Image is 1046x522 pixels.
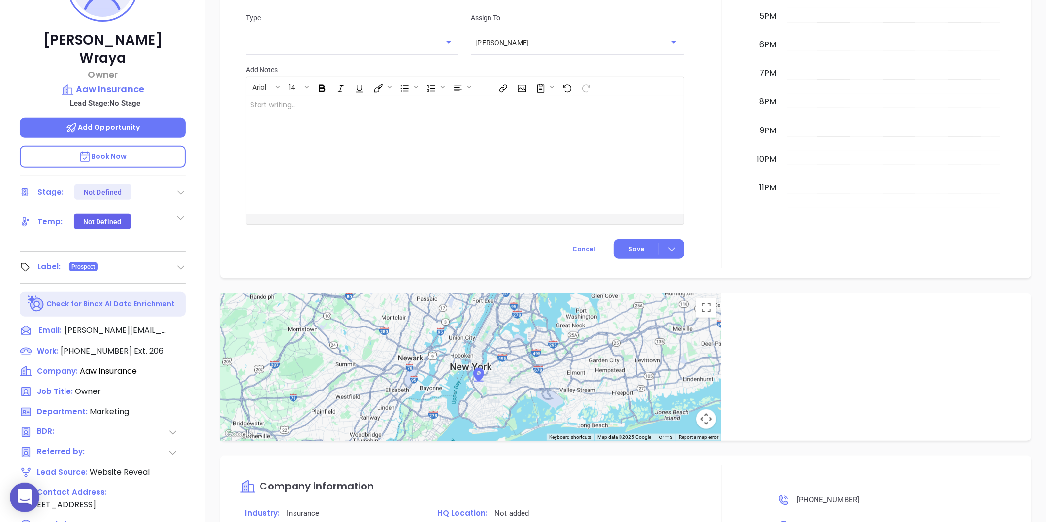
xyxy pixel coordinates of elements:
a: Open this area in Google Maps (opens a new window) [223,428,255,441]
span: Industry: [245,508,280,518]
span: Italic [331,78,349,95]
span: Book Now [79,151,127,161]
span: [PHONE_NUMBER] [61,345,132,357]
div: 7pm [757,67,778,79]
span: Undo [557,78,575,95]
p: Add Notes [246,65,684,75]
p: Owner [20,68,186,81]
button: Toggle fullscreen view [696,298,716,318]
span: [PERSON_NAME][EMAIL_ADDRESS][DOMAIN_NAME] [65,325,168,336]
div: Not Defined [83,214,121,229]
p: Type [246,12,459,23]
span: Cancel [572,245,595,253]
span: 14 [284,82,300,89]
span: Contact Address: [37,487,107,497]
div: 6pm [757,39,778,51]
a: Terms (opens in new tab) [657,433,673,441]
span: [STREET_ADDRESS] [20,499,96,510]
span: Insert Unordered List [395,78,421,95]
div: Not Defined [84,184,122,200]
span: Email: [38,325,62,337]
span: Redo [576,78,594,95]
p: [PERSON_NAME] Wraya [20,32,186,67]
div: 5pm [757,10,778,22]
div: 8pm [757,96,778,108]
span: Aaw Insurance [80,365,137,377]
div: 9pm [758,125,778,136]
button: Map camera controls [696,409,716,429]
div: Stage: [37,185,64,199]
span: Insert Ordered List [422,78,447,95]
div: Temp: [37,214,63,229]
span: Fill color or set the text color [368,78,394,95]
span: Prospect [71,261,96,272]
span: BDR: [37,426,88,438]
span: Work : [37,346,59,356]
div: 11pm [757,182,778,194]
button: Keyboard shortcuts [549,434,591,441]
button: Open [667,35,681,49]
span: [PHONE_NUMBER] [797,495,859,504]
button: Open [442,35,456,49]
a: Report a map error [679,434,718,440]
span: Insert Image [512,78,530,95]
span: Font size [283,78,311,95]
span: Bold [312,78,330,95]
span: Save [628,245,644,254]
span: Job Title: [37,386,73,396]
span: Company information [260,479,374,493]
span: Font family [247,78,282,95]
span: Owner [75,386,101,397]
span: Not added [494,509,529,518]
span: Arial [247,82,271,89]
a: Company information [240,481,374,492]
p: Assign To [471,12,684,23]
span: Add Opportunity [65,122,140,132]
span: Underline [350,78,367,95]
div: 10pm [755,153,778,165]
span: Map data ©2025 Google [597,434,651,440]
span: Referred by: [37,446,88,458]
img: Ai-Enrich-DaqCidB-.svg [28,295,45,313]
button: Save [614,239,684,259]
span: Lead Source: [37,467,88,477]
button: 14 [284,78,303,95]
button: Cancel [554,239,614,259]
span: HQ Location: [437,508,488,518]
p: Lead Stage: No Stage [25,97,186,110]
span: Department: [37,406,88,417]
button: Arial [247,78,274,95]
span: Surveys [531,78,556,95]
p: Check for Binox AI Data Enrichment [46,299,175,309]
div: Label: [37,260,61,274]
span: Insurance [287,509,319,518]
span: Company: [37,366,78,376]
span: Align [448,78,474,95]
span: Insert link [493,78,511,95]
img: Google [223,428,255,441]
span: Marketing [90,406,129,417]
span: Website Reveal [90,466,150,478]
span: Ext. 206 [132,345,163,357]
a: Aaw Insurance [20,82,186,96]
